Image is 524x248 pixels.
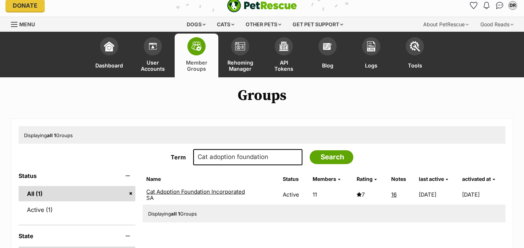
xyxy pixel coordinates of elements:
[310,186,353,204] td: 11
[313,176,336,182] span: Members
[95,59,123,72] span: Dashboard
[19,233,135,239] header: State
[104,41,114,51] img: dashboard-icon-eb2f2d2d3e046f16d808141f083e7271f6b2e854fb5c12c21221c1fb7104beca.svg
[310,150,353,164] input: Search
[184,59,209,72] span: Member Groups
[287,17,348,32] div: Get pet support
[462,186,505,204] td: [DATE]
[148,41,158,51] img: members-icon-d6bcda0bfb97e5ba05b48644448dc2971f67d37433e5abca221da40c41542bd5.svg
[306,34,349,77] a: Blog
[280,186,309,204] td: Active
[462,176,491,182] span: activated at
[496,2,504,9] img: chat-41dd97257d64d25036548639549fe6c8038ab92f7586957e7f3b1b290dea8141.svg
[322,59,333,72] span: Blog
[182,17,211,32] div: Dogs
[419,176,448,182] a: last active
[146,188,245,195] a: Cat Adoption Foundation Incorporated
[171,154,186,161] span: translation missing: en.admin.groups.groups.search.term
[140,59,166,72] span: User Accounts
[19,173,135,179] header: Status
[191,42,202,51] img: team-members-icon-5396bd8760b3fe7c0b43da4ab00e1e3bb1a5d9ba89233759b79545d2d3fc5d0d.svg
[212,17,239,32] div: Cats
[418,17,474,32] div: About PetRescue
[391,191,397,198] a: 16
[349,34,393,77] a: Logs
[19,186,135,201] a: All (1)
[462,176,495,182] a: activated at
[408,59,422,72] span: Tools
[218,34,262,77] a: Rehoming Manager
[280,173,309,185] th: Status
[171,211,180,217] strong: all 1
[366,41,376,51] img: logs-icon-5bf4c29380941ae54b88474b1138927238aebebbc450bc62c8517511492d5a22.svg
[235,42,245,51] img: group-profile-icon-3fa3cf56718a62981997c0bc7e787c4b2cf8bcc04b72c1350f741eb67cf2f40e.svg
[143,186,279,204] td: SA
[279,41,289,51] img: api-icon-849e3a9e6f871e3acf1f60245d25b4cd0aad652aa5f5372336901a6a67317bd8.svg
[47,132,56,138] strong: all 1
[19,202,135,217] a: Active (1)
[354,186,387,204] td: 7
[388,173,415,185] th: Notes
[262,34,306,77] a: API Tokens
[271,59,297,72] span: API Tokens
[19,21,35,27] span: Menu
[393,34,437,77] a: Tools
[87,34,131,77] a: Dashboard
[227,59,253,72] span: Rehoming Manager
[509,2,516,9] div: DR
[143,173,279,185] th: Name
[175,34,218,77] a: Member Groups
[416,186,461,204] td: [DATE]
[475,17,519,32] div: Good Reads
[365,59,377,72] span: Logs
[322,41,333,51] img: blogs-icon-e71fceff818bbaa76155c998696f2ea9b8fc06abc828b24f45ee82a475c2fd99.svg
[313,176,340,182] a: Members
[131,34,175,77] a: User Accounts
[357,176,373,182] span: Rating
[24,132,73,138] span: Displaying Groups
[241,17,286,32] div: Other pets
[148,211,197,217] span: Displaying Groups
[419,176,444,182] span: last active
[410,41,420,51] img: tools-icon-677f8b7d46040df57c17cb185196fc8e01b2b03676c49af7ba82c462532e62ee.svg
[11,17,40,30] a: Menu
[357,176,377,182] a: Rating
[484,2,489,9] img: notifications-46538b983faf8c2785f20acdc204bb7945ddae34d4c08c2a6579f10ce5e182be.svg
